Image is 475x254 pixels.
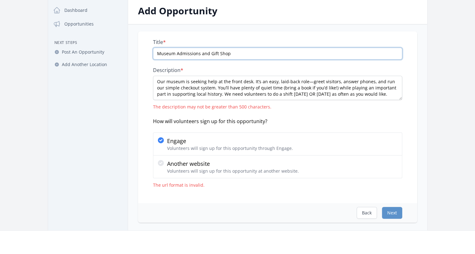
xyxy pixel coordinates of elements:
[167,145,293,151] p: Volunteers will sign up for this opportunity through Engage.
[167,168,299,174] p: Volunteers will sign up for this opportunity at another website.
[62,49,104,55] span: Post An Opportunity
[357,207,377,219] button: Back
[153,117,402,125] div: How will volunteers sign up for this opportunity?
[62,61,107,68] span: Add Another Location
[51,46,125,58] a: Post An Opportunity
[51,4,125,17] a: Dashboard
[51,40,125,45] h3: Next Steps
[138,5,417,17] h2: Add Opportunity
[167,159,299,168] p: Another website
[51,59,125,70] a: Add Another Location
[153,39,402,45] label: Title
[153,104,402,110] div: The description may not be greater than 500 characters.
[167,137,293,145] p: Engage
[153,67,402,73] label: Description
[382,207,402,219] button: Next
[51,18,125,30] a: Opportunities
[153,182,402,188] div: The url format is invalid.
